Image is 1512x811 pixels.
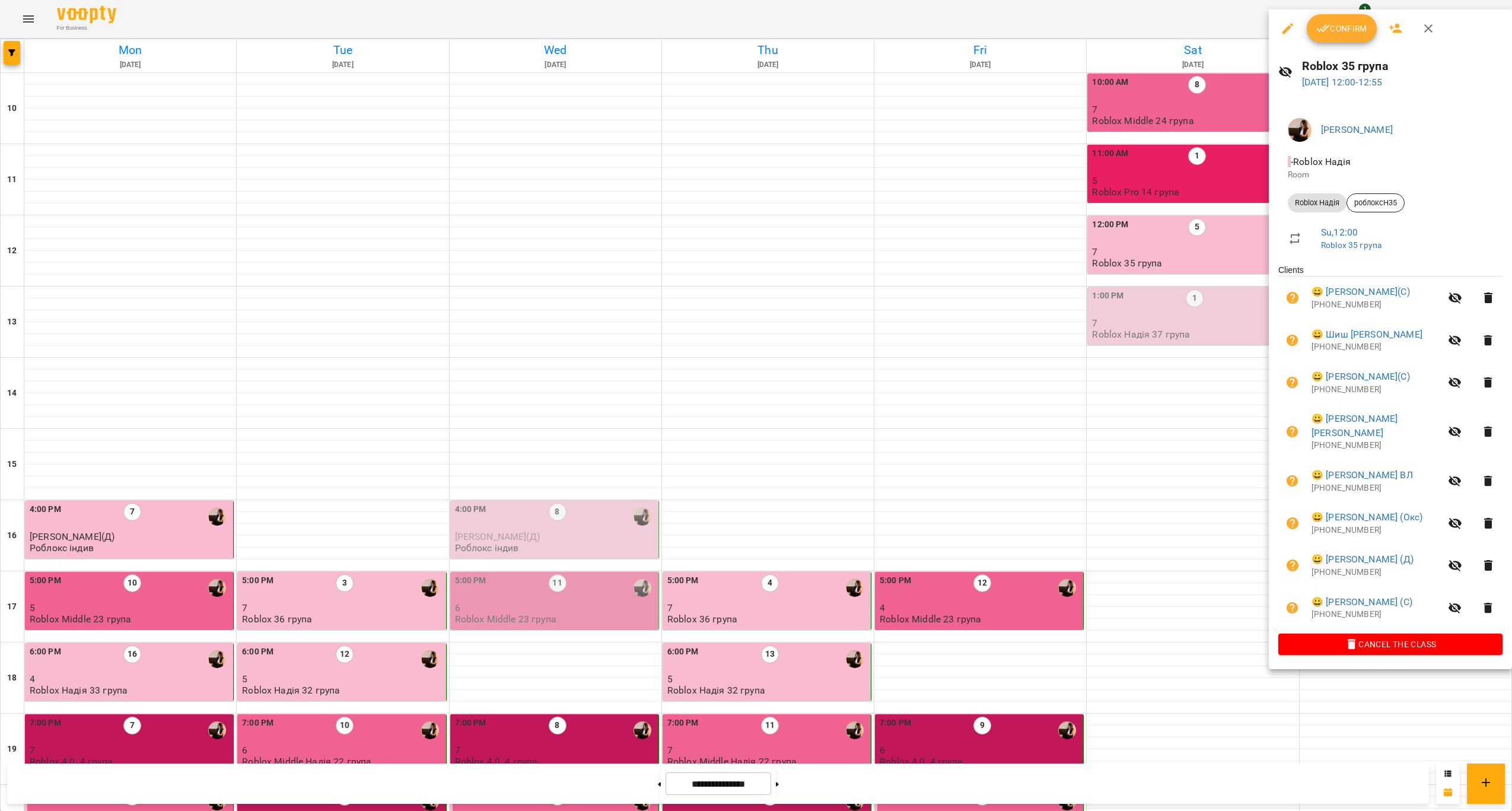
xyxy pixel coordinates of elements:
button: Unpaid. Bill the attendance? [1278,509,1307,538]
p: [PHONE_NUMBER] [1312,440,1441,451]
a: 😀 [PERSON_NAME] (С) [1312,595,1412,609]
a: 😀 [PERSON_NAME] [PERSON_NAME] [1312,412,1441,440]
p: [PHONE_NUMBER] [1312,524,1441,536]
p: [PHONE_NUMBER] [1312,482,1441,494]
a: Roblox 35 група [1321,240,1382,250]
p: [PHONE_NUMBER] [1312,299,1441,311]
a: 😀 Шиш [PERSON_NAME] [1312,327,1422,342]
button: Cancel the class [1278,634,1503,655]
ul: Clients [1278,264,1503,633]
div: роблоксН35 [1347,193,1405,212]
p: [PHONE_NUMBER] [1312,341,1441,353]
button: Unpaid. Bill the attendance? [1278,551,1307,580]
span: Cancel the class [1288,637,1493,651]
p: [PHONE_NUMBER] [1312,384,1441,396]
h6: Roblox 35 група [1302,57,1503,75]
span: - Roblox Надія [1288,156,1353,167]
a: 😀 [PERSON_NAME] (Окс) [1312,510,1422,524]
span: Confirm [1316,21,1367,36]
button: Unpaid. Bill the attendance? [1278,368,1307,397]
button: Unpaid. Bill the attendance? [1278,467,1307,495]
a: [DATE] 12:00-12:55 [1302,77,1383,88]
a: 😀 [PERSON_NAME](С) [1312,370,1410,384]
img: f1c8304d7b699b11ef2dd1d838014dff.jpg [1288,118,1312,142]
a: 😀 [PERSON_NAME] (Д) [1312,552,1414,567]
p: Room [1288,169,1493,181]
button: Unpaid. Bill the attendance? [1278,418,1307,446]
button: Unpaid. Bill the attendance? [1278,594,1307,622]
a: 😀 [PERSON_NAME] ВЛ [1312,468,1413,482]
a: Su , 12:00 [1321,227,1358,238]
a: [PERSON_NAME] [1321,124,1393,135]
span: роблоксН35 [1347,198,1404,208]
p: [PHONE_NUMBER] [1312,567,1441,578]
span: Roblox Надія [1288,198,1347,208]
button: Confirm [1307,14,1377,43]
p: [PHONE_NUMBER] [1312,609,1441,621]
a: 😀 [PERSON_NAME](С) [1312,285,1410,299]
